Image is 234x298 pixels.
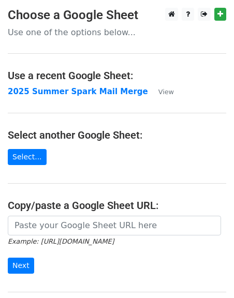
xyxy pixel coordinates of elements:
a: View [148,87,174,96]
p: Use one of the options below... [8,27,226,38]
h3: Choose a Google Sheet [8,8,226,23]
small: Example: [URL][DOMAIN_NAME] [8,237,114,245]
a: Select... [8,149,47,165]
a: 2025 Summer Spark Mail Merge [8,87,148,96]
input: Next [8,258,34,274]
h4: Select another Google Sheet: [8,129,226,141]
small: View [158,88,174,96]
h4: Use a recent Google Sheet: [8,69,226,82]
h4: Copy/paste a Google Sheet URL: [8,199,226,212]
input: Paste your Google Sheet URL here [8,216,221,235]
